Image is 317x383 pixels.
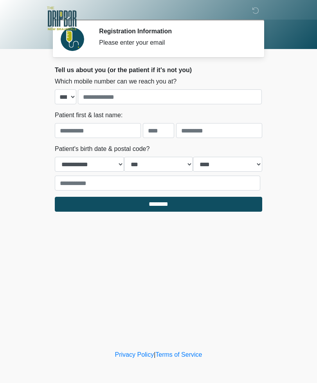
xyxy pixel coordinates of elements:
[99,38,250,47] div: Please enter your email
[55,77,177,86] label: Which mobile number can we reach you at?
[115,351,154,358] a: Privacy Policy
[55,66,262,74] h2: Tell us about you (or the patient if it's not you)
[155,351,202,358] a: Terms of Service
[55,144,149,154] label: Patient's birth date & postal code?
[154,351,155,358] a: |
[47,6,77,31] img: The DRIPBaR - New Braunfels Logo
[55,111,122,120] label: Patient first & last name:
[61,27,84,51] img: Agent Avatar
